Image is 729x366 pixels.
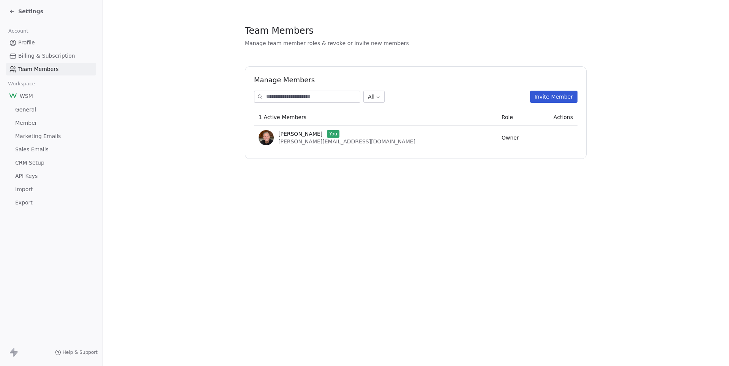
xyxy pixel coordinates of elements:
a: Help & Support [55,349,98,355]
span: [PERSON_NAME] [278,130,322,138]
span: Billing & Subscription [18,52,75,60]
img: W-Logo-200x200.png [9,92,17,100]
span: Sales Emails [15,146,49,154]
span: Owner [502,135,519,141]
a: CRM Setup [6,157,96,169]
span: Export [15,199,33,207]
a: Export [6,196,96,209]
span: Manage team member roles & revoke or invite new members [245,40,409,46]
a: Marketing Emails [6,130,96,143]
span: Role [502,114,513,120]
img: D87FA20F-FE52-488A-9958-2C2D1FAB669C.JPG [259,130,274,145]
span: General [15,106,36,114]
a: API Keys [6,170,96,182]
button: Invite Member [530,91,578,103]
span: Account [5,25,32,37]
h1: Manage Members [254,75,578,85]
span: API Keys [15,172,38,180]
span: Settings [18,8,43,15]
span: WSM [20,92,33,100]
span: Help & Support [63,349,98,355]
span: Import [15,185,33,193]
span: Team Members [18,65,58,73]
span: Team Members [245,25,314,36]
a: Member [6,117,96,129]
span: Workspace [5,78,38,90]
a: Sales Emails [6,143,96,156]
span: Profile [18,39,35,47]
span: 1 Active Members [259,114,306,120]
span: You [327,130,339,138]
span: [PERSON_NAME][EMAIL_ADDRESS][DOMAIN_NAME] [278,138,415,145]
a: General [6,104,96,116]
a: Import [6,183,96,196]
span: Member [15,119,37,127]
span: CRM Setup [15,159,44,167]
a: Profile [6,36,96,49]
span: Marketing Emails [15,132,61,140]
a: Billing & Subscription [6,50,96,62]
a: Settings [9,8,43,15]
a: Team Members [6,63,96,75]
span: Actions [554,114,573,120]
